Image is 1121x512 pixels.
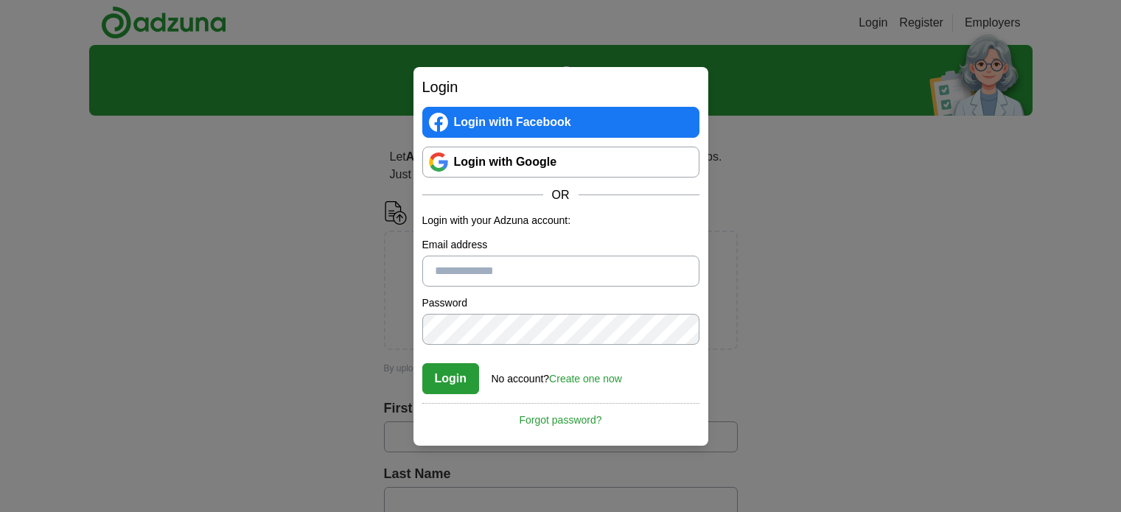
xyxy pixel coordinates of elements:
label: Email address [422,237,699,253]
a: Login with Facebook [422,107,699,138]
button: Login [422,363,480,394]
a: Forgot password? [422,403,699,428]
div: No account? [492,362,622,387]
h2: Login [422,76,699,98]
label: Password [422,295,699,311]
span: OR [543,186,579,204]
a: Login with Google [422,147,699,178]
a: Create one now [549,373,622,385]
p: Login with your Adzuna account: [422,213,699,228]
